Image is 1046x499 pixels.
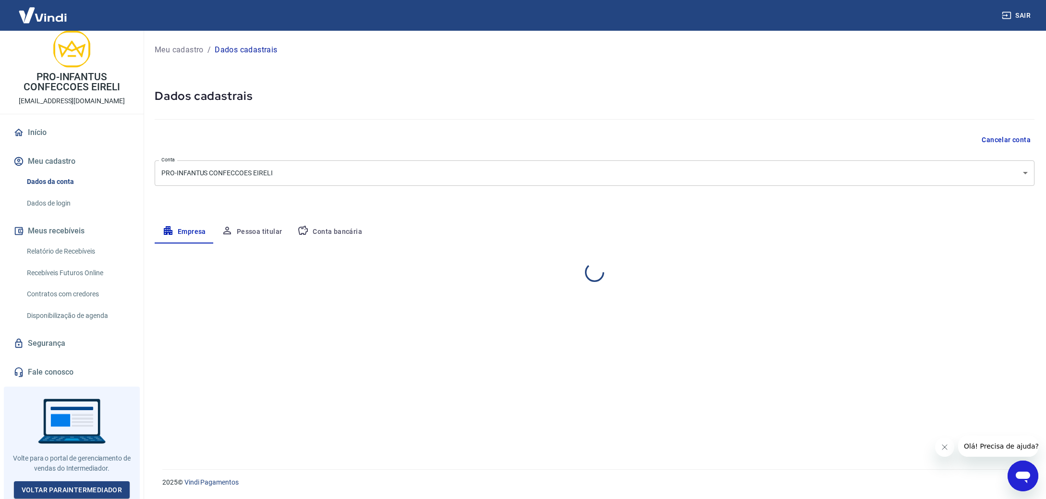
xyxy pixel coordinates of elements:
[215,44,277,56] p: Dados cadastrais
[23,263,132,283] a: Recebíveis Futuros Online
[207,44,211,56] p: /
[23,284,132,304] a: Contratos com credores
[161,156,175,163] label: Conta
[958,436,1038,457] iframe: Mensagem da empresa
[53,30,91,68] img: 2a41eab2-7f20-459b-bf7b-655bd8c2b238.jpeg
[8,72,136,92] p: PRO-INFANTUS CONFECCOES EIRELI
[23,242,132,261] a: Relatório de Recebíveis
[935,438,954,457] iframe: Fechar mensagem
[1000,7,1034,24] button: Sair
[12,122,132,143] a: Início
[12,220,132,242] button: Meus recebíveis
[12,0,74,30] img: Vindi
[155,44,204,56] a: Meu cadastro
[978,131,1034,149] button: Cancelar conta
[1008,461,1038,491] iframe: Botão para abrir a janela de mensagens
[290,220,370,243] button: Conta bancária
[23,172,132,192] a: Dados da conta
[6,7,81,14] span: Olá! Precisa de ajuda?
[19,96,125,106] p: [EMAIL_ADDRESS][DOMAIN_NAME]
[155,88,1034,104] h5: Dados cadastrais
[12,151,132,172] button: Meu cadastro
[162,477,1023,487] p: 2025 ©
[155,220,214,243] button: Empresa
[184,478,239,486] a: Vindi Pagamentos
[214,220,290,243] button: Pessoa titular
[23,306,132,326] a: Disponibilização de agenda
[23,194,132,213] a: Dados de login
[155,160,1034,186] div: PRO-INFANTUS CONFECCOES EIRELI
[12,362,132,383] a: Fale conosco
[14,481,130,499] a: Voltar paraIntermediador
[12,333,132,354] a: Segurança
